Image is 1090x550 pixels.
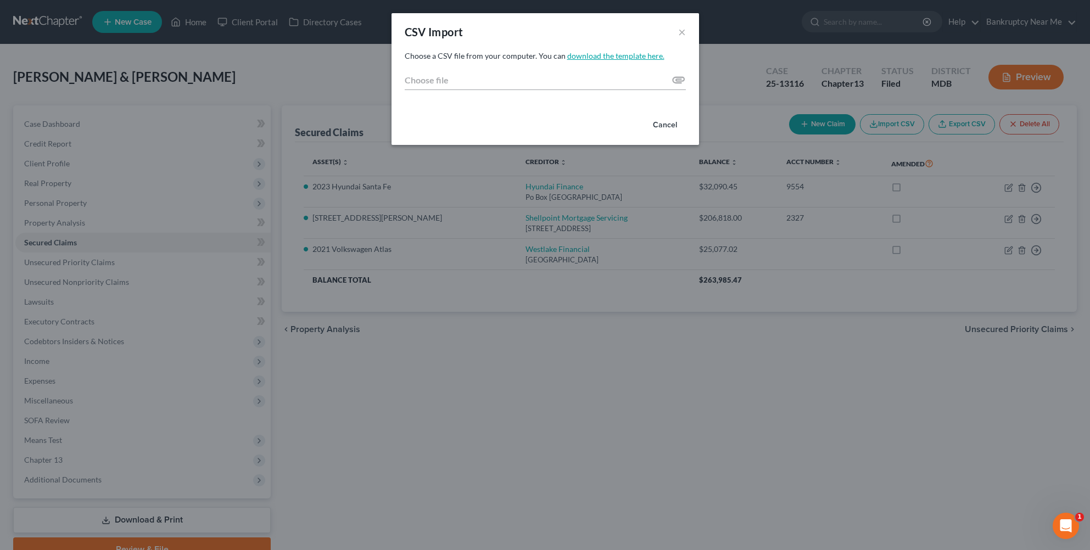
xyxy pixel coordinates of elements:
[405,25,463,38] span: CSV Import
[567,51,664,60] a: download the template here.
[1075,513,1084,521] span: 1
[678,25,686,38] button: ×
[405,51,566,60] span: Choose a CSV file from your computer. You can
[1053,513,1079,539] iframe: Intercom live chat
[644,114,686,136] button: Cancel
